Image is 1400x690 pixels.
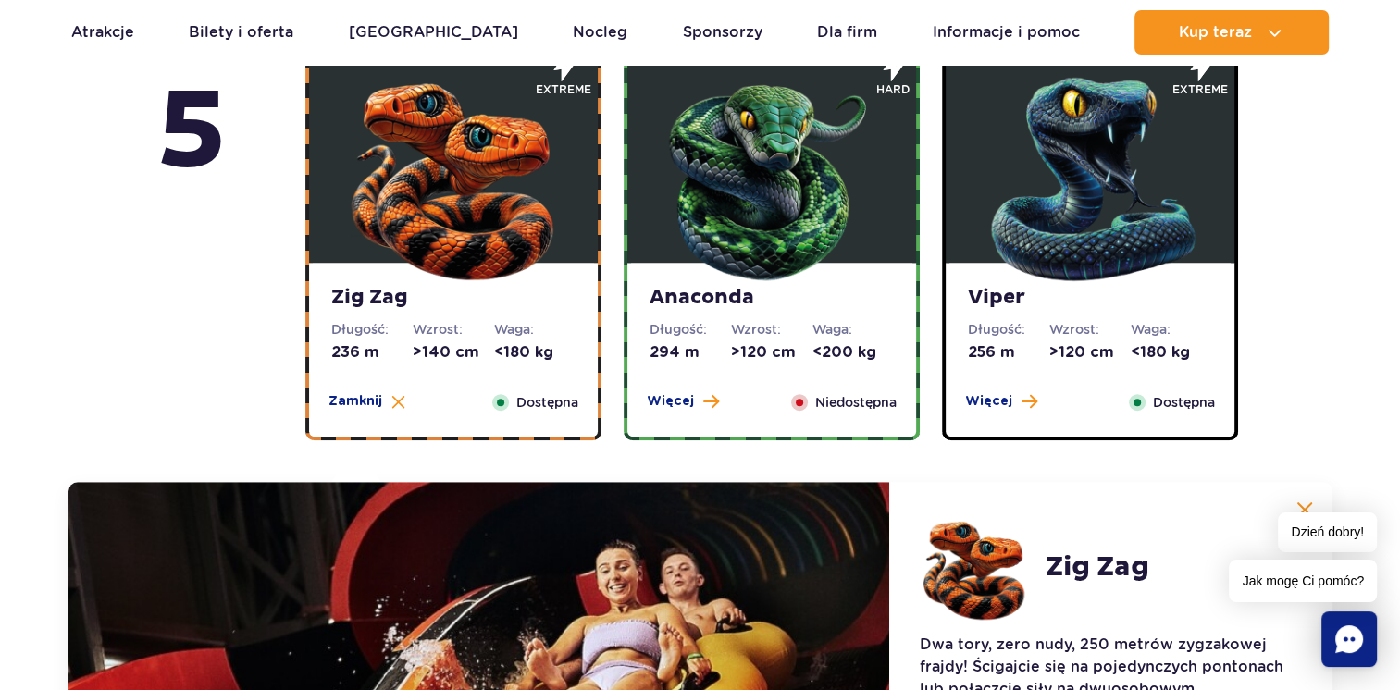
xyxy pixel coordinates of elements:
[650,342,731,363] dd: 294 m
[494,342,576,363] dd: <180 kg
[331,320,413,339] dt: Długość:
[328,392,382,411] span: Zamknij
[647,392,719,411] button: Więcej
[1049,320,1131,339] dt: Wzrost:
[968,342,1049,363] dd: 256 m
[661,64,883,286] img: 683e9d7f6dccb324111516.png
[812,320,894,339] dt: Waga:
[1131,342,1212,363] dd: <180 kg
[1179,24,1252,41] span: Kup teraz
[815,392,897,413] span: Niedostępna
[331,285,576,311] strong: Zig Zag
[155,37,229,202] strong: piętro
[1045,550,1148,584] h2: Zig Zag
[331,342,413,363] dd: 236 m
[1278,512,1377,552] span: Dzień dobry!
[413,342,494,363] dd: >140 cm
[650,320,731,339] dt: Długość:
[683,10,762,55] a: Sponsorzy
[536,81,591,98] span: extreme
[413,320,494,339] dt: Wzrost:
[1153,392,1215,413] span: Dostępna
[965,392,1037,411] button: Więcej
[965,392,1012,411] span: Więcej
[812,342,894,363] dd: <200 kg
[731,320,812,339] dt: Wzrost:
[968,320,1049,339] dt: Długość:
[1321,611,1377,667] div: Chat
[647,392,694,411] span: Więcej
[919,511,1030,622] img: 683e9d18e24cb188547945.png
[1229,560,1377,602] span: Jak mogę Ci pomóc?
[1049,342,1131,363] dd: >120 cm
[979,64,1201,286] img: 683e9da1f380d703171350.png
[1134,10,1329,55] button: Kup teraz
[516,392,578,413] span: Dostępna
[817,10,877,55] a: Dla firm
[494,320,576,339] dt: Waga:
[876,81,910,98] span: hard
[650,285,894,311] strong: Anaconda
[573,10,627,55] a: Nocleg
[933,10,1080,55] a: Informacje i pomoc
[328,392,405,411] button: Zamknij
[1131,320,1212,339] dt: Waga:
[189,10,293,55] a: Bilety i oferta
[968,285,1212,311] strong: Viper
[731,342,812,363] dd: >120 cm
[71,10,134,55] a: Atrakcje
[342,64,564,286] img: 683e9d18e24cb188547945.png
[155,65,229,202] span: 5
[349,10,518,55] a: [GEOGRAPHIC_DATA]
[1172,81,1228,98] span: extreme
